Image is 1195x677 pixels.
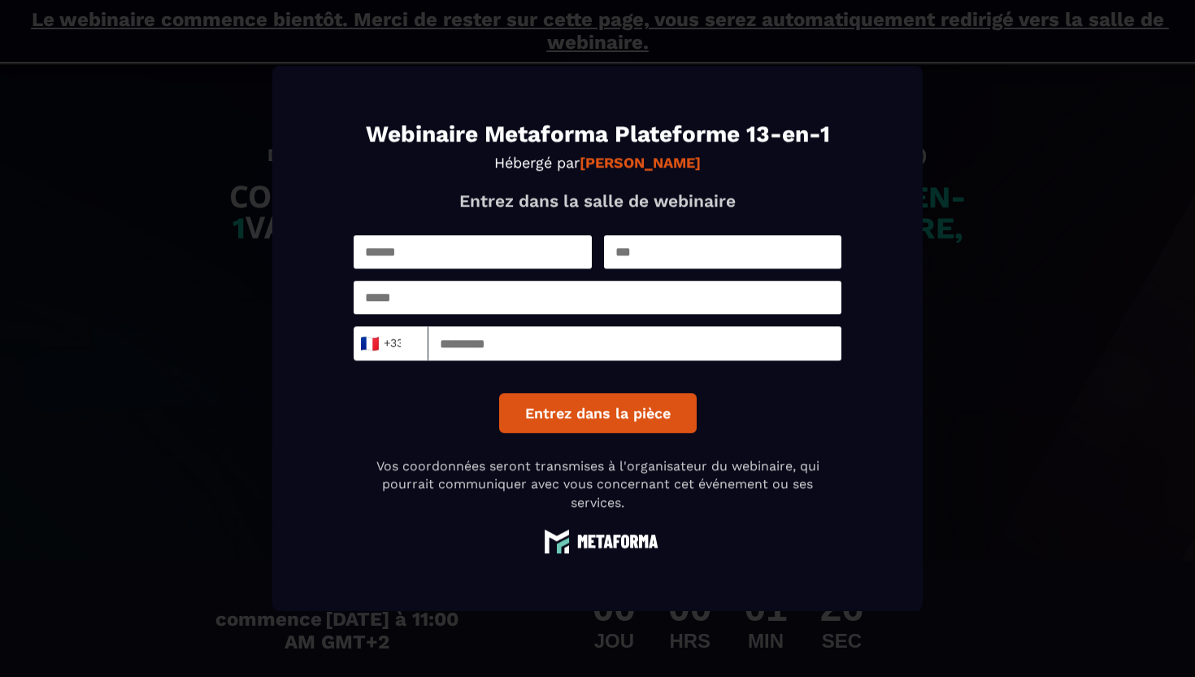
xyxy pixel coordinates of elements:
h1: Webinaire Metaforma Plateforme 13-en-1 [354,123,841,146]
p: Hébergé par [354,154,841,171]
span: 🇫🇷 [359,332,380,355]
button: Entrez dans la pièce [499,393,697,433]
p: Vos coordonnées seront transmises à l'organisateur du webinaire, qui pourrait communiquer avec vo... [354,457,841,512]
strong: [PERSON_NAME] [580,154,701,171]
p: Entrez dans la salle de webinaire [354,190,841,211]
img: logo [537,528,658,553]
input: Search for option [402,331,414,356]
span: +33 [364,332,398,355]
div: Search for option [354,326,428,360]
